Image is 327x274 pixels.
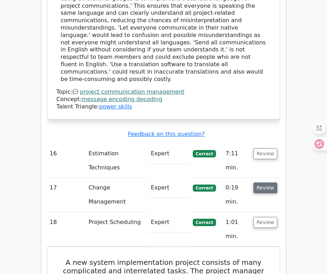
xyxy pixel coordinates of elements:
[193,219,216,226] span: Correct
[80,88,185,95] a: project communication management
[193,150,216,157] span: Correct
[253,217,277,228] button: Review
[128,131,205,137] a: Feedback on this question?
[56,88,271,110] div: Talent Triangle:
[223,144,251,178] td: 7:11 min.
[82,96,162,102] a: message encoding decoding
[99,103,132,110] a: power skills
[86,144,148,178] td: Estimation Techniques
[56,96,271,103] div: Concept:
[47,212,86,247] td: 18
[47,144,86,178] td: 16
[56,88,271,96] div: Topic:
[148,144,190,164] td: Expert
[86,212,148,247] td: Project Scheduling
[223,212,251,247] td: 1:01 min.
[193,185,216,192] span: Correct
[253,182,277,193] button: Review
[223,178,251,212] td: 0:19 min.
[86,178,148,212] td: Change Management
[148,212,190,232] td: Expert
[253,148,277,159] button: Review
[148,178,190,198] td: Expert
[47,178,86,212] td: 17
